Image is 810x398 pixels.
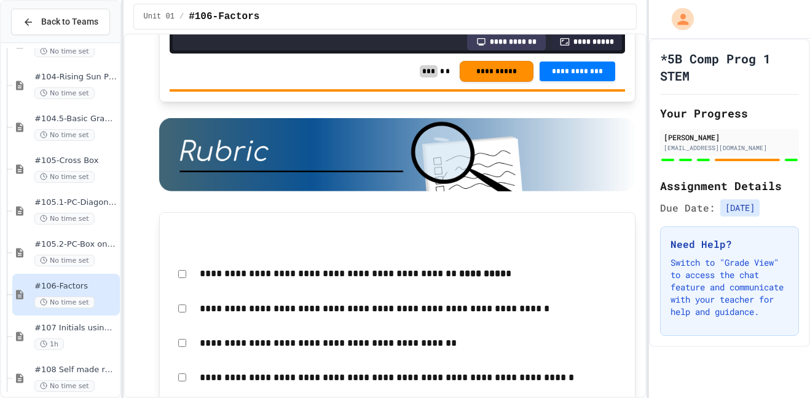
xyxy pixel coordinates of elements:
[670,237,788,252] h3: Need Help?
[34,323,117,333] span: #107 Initials using shapes(11pts)
[660,50,799,84] h1: *5B Comp Prog 1 STEM
[34,213,95,225] span: No time set
[34,255,95,266] span: No time set
[189,9,259,24] span: #106-Factors
[34,87,95,99] span: No time set
[34,297,95,308] span: No time set
[670,257,788,318] p: Switch to "Grade View" to access the chat feature and communicate with your teacher for help and ...
[34,72,117,82] span: #104-Rising Sun Plus
[11,9,110,35] button: Back to Teams
[179,12,184,22] span: /
[660,177,799,194] h2: Assignment Details
[34,171,95,183] span: No time set
[660,201,715,215] span: Due Date:
[34,338,64,350] span: 1h
[660,105,799,122] h2: Your Progress
[34,281,117,292] span: #106-Factors
[34,365,117,375] span: #108 Self made review (15pts)
[34,197,117,208] span: #105.1-PC-Diagonal line
[664,132,795,143] div: [PERSON_NAME]
[659,5,697,33] div: My Account
[34,129,95,141] span: No time set
[664,143,795,153] div: [EMAIL_ADDRESS][DOMAIN_NAME]
[144,12,175,22] span: Unit 01
[34,46,95,57] span: No time set
[720,199,760,217] span: [DATE]
[34,380,95,392] span: No time set
[41,15,98,28] span: Back to Teams
[34,239,117,250] span: #105.2-PC-Box on Box
[34,156,117,166] span: #105-Cross Box
[34,114,117,124] span: #104.5-Basic Graphics Review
